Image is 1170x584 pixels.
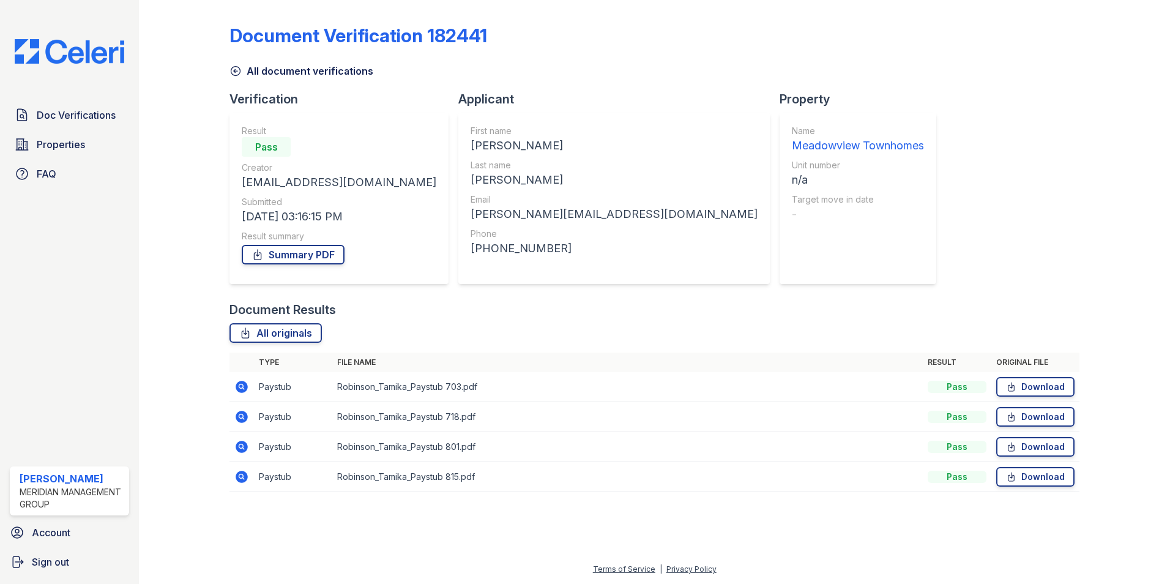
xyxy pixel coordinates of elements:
[242,230,436,242] div: Result summary
[792,125,924,154] a: Name Meadowview Townhomes
[471,228,758,240] div: Phone
[996,407,1075,427] a: Download
[20,471,124,486] div: [PERSON_NAME]
[332,372,923,402] td: Robinson_Tamika_Paystub 703.pdf
[37,167,56,181] span: FAQ
[229,24,487,47] div: Document Verification 182441
[928,441,986,453] div: Pass
[229,91,458,108] div: Verification
[254,372,332,402] td: Paystub
[923,353,991,372] th: Result
[20,486,124,511] div: Meridian Management Group
[471,193,758,206] div: Email
[471,171,758,189] div: [PERSON_NAME]
[37,108,116,122] span: Doc Verifications
[792,159,924,171] div: Unit number
[458,91,780,108] div: Applicant
[242,245,345,264] a: Summary PDF
[242,174,436,191] div: [EMAIL_ADDRESS][DOMAIN_NAME]
[32,555,69,569] span: Sign out
[242,125,436,137] div: Result
[332,402,923,432] td: Robinson_Tamika_Paystub 718.pdf
[792,137,924,154] div: Meadowview Townhomes
[471,159,758,171] div: Last name
[471,240,758,257] div: [PHONE_NUMBER]
[660,564,662,574] div: |
[37,137,85,152] span: Properties
[332,432,923,462] td: Robinson_Tamika_Paystub 801.pdf
[242,196,436,208] div: Submitted
[471,137,758,154] div: [PERSON_NAME]
[32,525,70,540] span: Account
[332,353,923,372] th: File name
[792,193,924,206] div: Target move in date
[254,402,332,432] td: Paystub
[996,377,1075,397] a: Download
[996,437,1075,457] a: Download
[332,462,923,492] td: Robinson_Tamika_Paystub 815.pdf
[229,64,373,78] a: All document verifications
[996,467,1075,487] a: Download
[593,564,655,574] a: Terms of Service
[792,125,924,137] div: Name
[780,91,946,108] div: Property
[242,137,291,157] div: Pass
[10,132,129,157] a: Properties
[666,564,717,574] a: Privacy Policy
[229,301,336,318] div: Document Results
[10,103,129,127] a: Doc Verifications
[10,162,129,186] a: FAQ
[5,550,134,574] a: Sign out
[792,171,924,189] div: n/a
[5,39,134,64] img: CE_Logo_Blue-a8612792a0a2168367f1c8372b55b34899dd931a85d93a1a3d3e32e68fde9ad4.png
[242,162,436,174] div: Creator
[991,353,1079,372] th: Original file
[254,462,332,492] td: Paystub
[254,432,332,462] td: Paystub
[242,208,436,225] div: [DATE] 03:16:15 PM
[928,411,986,423] div: Pass
[792,206,924,223] div: -
[471,125,758,137] div: First name
[471,206,758,223] div: [PERSON_NAME][EMAIL_ADDRESS][DOMAIN_NAME]
[229,323,322,343] a: All originals
[5,520,134,545] a: Account
[254,353,332,372] th: Type
[928,471,986,483] div: Pass
[928,381,986,393] div: Pass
